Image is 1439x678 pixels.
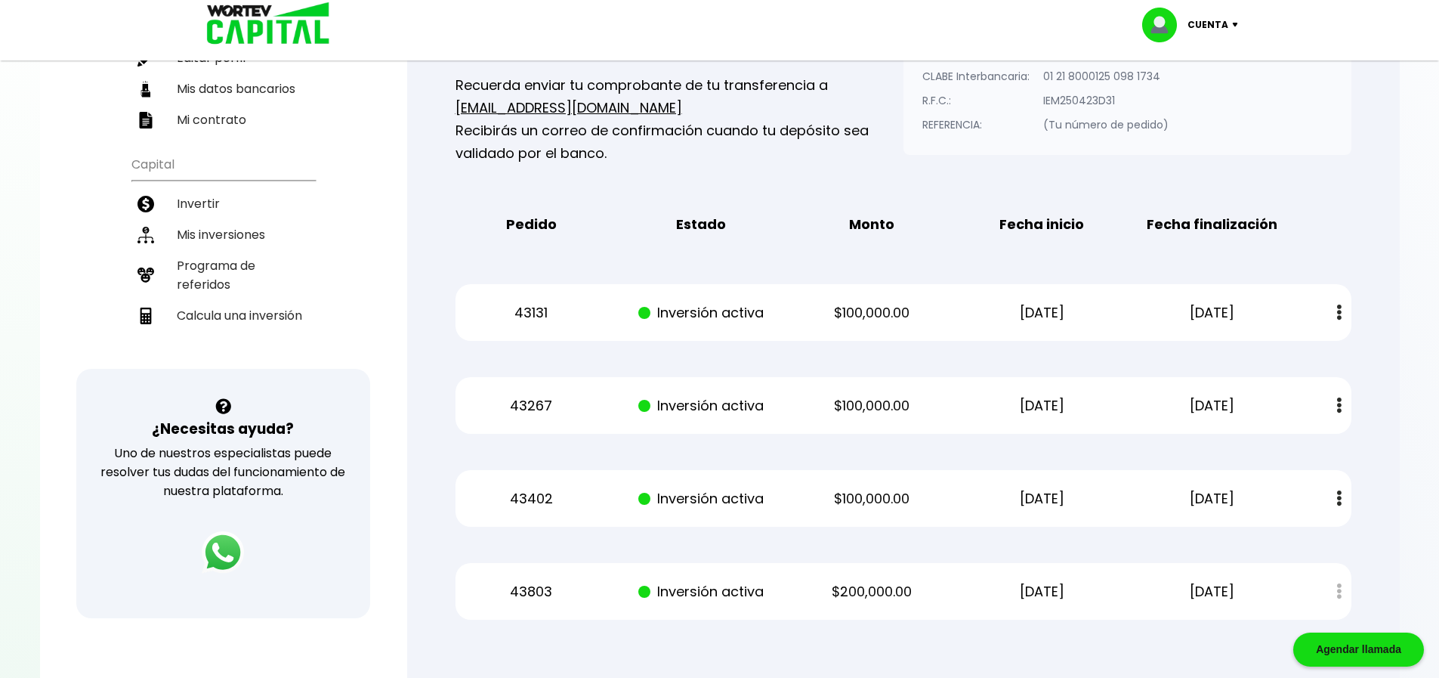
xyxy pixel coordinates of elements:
[849,213,894,236] b: Monto
[202,531,244,574] img: logos_whatsapp-icon.242b2217.svg
[970,302,1113,324] p: [DATE]
[152,418,294,440] h3: ¿Necesitas ayuda?
[131,73,315,104] a: Mis datos bancarios
[137,112,154,128] img: contrato-icon.f2db500c.svg
[1147,213,1277,236] b: Fecha finalización
[137,267,154,283] img: recomiendanos-icon.9b8e9327.svg
[1187,14,1228,36] p: Cuenta
[459,488,603,510] p: 43402
[800,580,943,603] p: $200,000.00
[137,81,154,98] img: datos-icon.10cf9172.svg
[131,300,315,331] a: Calcula una inversión
[455,98,682,117] a: [EMAIL_ADDRESS][DOMAIN_NAME]
[676,213,726,236] b: Estado
[1141,395,1284,417] p: [DATE]
[970,488,1113,510] p: [DATE]
[131,104,315,135] a: Mi contrato
[922,89,1030,112] p: R.F.C.:
[630,580,774,603] p: Inversión activa
[630,395,774,417] p: Inversión activa
[131,2,315,135] ul: Perfil
[999,213,1084,236] b: Fecha inicio
[922,65,1030,88] p: CLABE Interbancaria:
[800,302,943,324] p: $100,000.00
[800,395,943,417] p: $100,000.00
[131,147,315,369] ul: Capital
[1141,580,1284,603] p: [DATE]
[630,488,774,510] p: Inversión activa
[1141,488,1284,510] p: [DATE]
[506,213,557,236] b: Pedido
[137,308,154,324] img: calculadora-icon.17d418c4.svg
[1141,302,1284,324] p: [DATE]
[922,113,1030,136] p: REFERENCIA:
[137,227,154,243] img: inversiones-icon.6695dc30.svg
[455,74,903,165] p: Recuerda enviar tu comprobante de tu transferencia a Recibirás un correo de confirmación cuando t...
[131,188,315,219] a: Invertir
[1293,633,1424,667] div: Agendar llamada
[131,219,315,250] a: Mis inversiones
[630,302,774,324] p: Inversión activa
[1043,89,1169,112] p: IEM250423D31
[459,395,603,417] p: 43267
[970,395,1113,417] p: [DATE]
[1142,8,1187,42] img: profile-image
[1043,65,1169,88] p: 01 21 8000125 098 1734
[137,196,154,212] img: invertir-icon.b3b967d7.svg
[800,488,943,510] p: $100,000.00
[131,250,315,300] a: Programa de referidos
[459,580,603,603] p: 43803
[96,444,350,500] p: Uno de nuestros especialistas puede resolver tus dudas del funcionamiento de nuestra plataforma.
[459,302,603,324] p: 43131
[970,580,1113,603] p: [DATE]
[1043,113,1169,136] p: (Tu número de pedido)
[1228,23,1249,27] img: icon-down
